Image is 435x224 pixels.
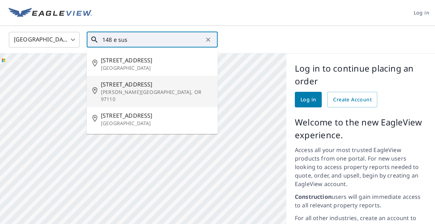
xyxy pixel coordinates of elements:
span: [STREET_ADDRESS] [101,111,212,120]
span: [STREET_ADDRESS] [101,80,212,89]
a: Log in [295,92,322,107]
strong: Construction [295,193,332,201]
img: EV Logo [8,8,92,18]
p: Access all your most trusted EagleView products from one portal. For new users looking to access ... [295,146,427,188]
p: [GEOGRAPHIC_DATA] [101,120,212,127]
p: [GEOGRAPHIC_DATA] [101,65,212,72]
p: [PERSON_NAME][GEOGRAPHIC_DATA], OR 97110 [101,89,212,103]
span: Log in [414,9,429,17]
span: Log in [301,95,316,104]
p: Welcome to the new EagleView experience. [295,116,427,141]
span: [STREET_ADDRESS] [101,56,212,65]
p: Log in to continue placing an order [295,62,427,88]
span: Create Account [333,95,372,104]
input: Search by address or latitude-longitude [102,30,203,50]
button: Clear [203,35,213,45]
p: users will gain immediate access to all relevant property reports. [295,192,427,209]
a: Create Account [327,92,377,107]
div: [GEOGRAPHIC_DATA] [9,30,80,50]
